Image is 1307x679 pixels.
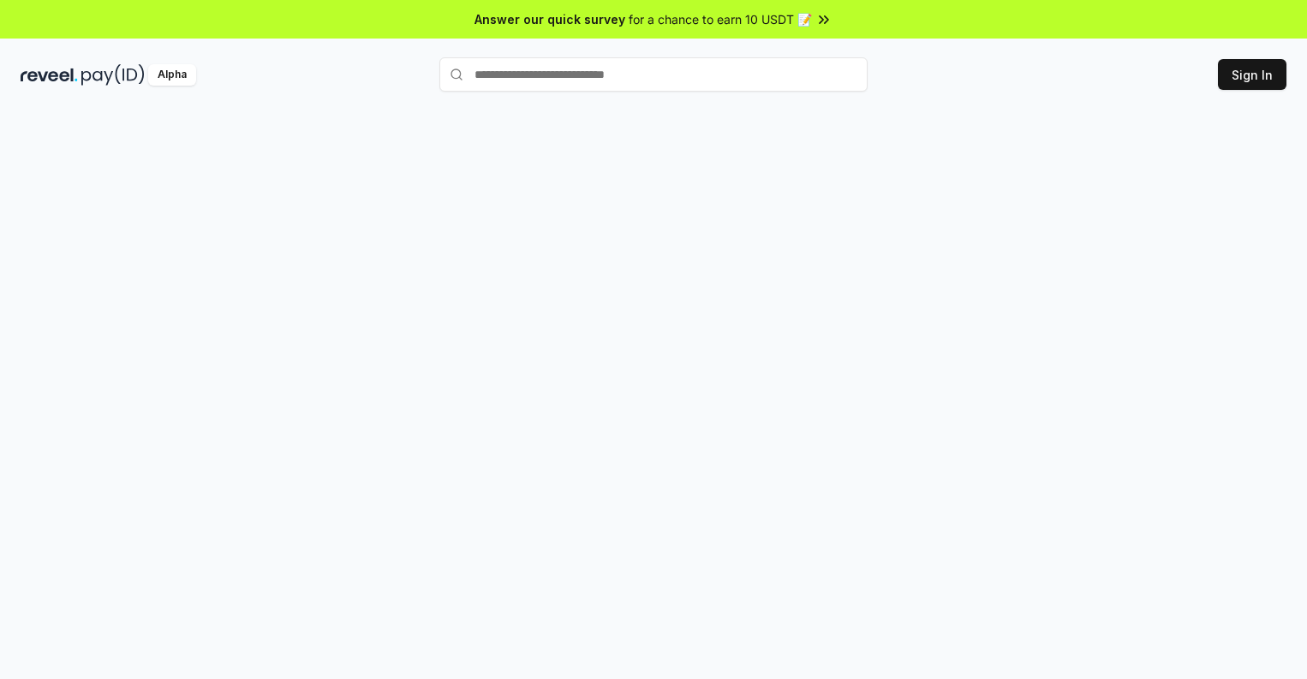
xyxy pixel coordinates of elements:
[148,64,196,86] div: Alpha
[474,10,625,28] span: Answer our quick survey
[629,10,812,28] span: for a chance to earn 10 USDT 📝
[21,64,78,86] img: reveel_dark
[81,64,145,86] img: pay_id
[1218,59,1286,90] button: Sign In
